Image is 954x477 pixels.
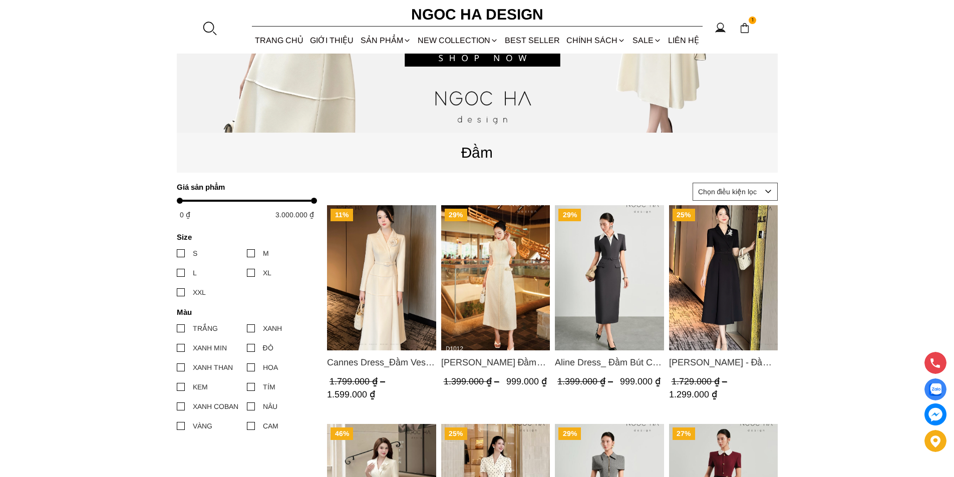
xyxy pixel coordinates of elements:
span: Aline Dress_ Đầm Bút Chì Màu Ghi Mix Cổ Trắng D1014 [555,355,664,369]
img: Catherine Dress_ Đầm Ren Đính Hoa Túi Màu Kem D1012 [441,205,550,350]
a: LIÊN HỆ [665,27,702,54]
a: Link to Aline Dress_ Đầm Bút Chì Màu Ghi Mix Cổ Trắng D1014 [555,355,664,369]
img: img-CART-ICON-ksit0nf1 [739,23,750,34]
img: Irene Dress - Đầm Vest Dáng Xòe Kèm Đai D713 [669,205,778,350]
div: HOA [263,362,278,373]
div: XANH MIN [193,342,227,353]
span: 1.399.000 ₫ [557,376,615,386]
div: KEM [193,381,208,392]
h4: Size [177,233,310,241]
a: Product image - Irene Dress - Đầm Vest Dáng Xòe Kèm Đai D713 [669,205,778,350]
span: 1.799.000 ₫ [330,376,388,386]
div: XXL [193,287,206,298]
div: ĐỎ [263,342,273,353]
div: CAM [263,420,278,431]
div: XANH COBAN [193,401,238,412]
a: Link to Irene Dress - Đầm Vest Dáng Xòe Kèm Đai D713 [669,355,778,369]
div: M [263,248,269,259]
a: messenger [924,403,946,425]
h4: Màu [177,308,310,316]
div: S [193,248,197,259]
div: XANH THAN [193,362,233,373]
img: Cannes Dress_Đầm Vest Tay Dài Đính Hoa Màu Kem D764 [327,205,436,350]
span: 1.729.000 ₫ [671,376,729,386]
span: [PERSON_NAME] Đầm Ren Đính Hoa Túi Màu Kem D1012 [441,355,550,369]
a: Product image - Cannes Dress_Đầm Vest Tay Dài Đính Hoa Màu Kem D764 [327,205,436,350]
span: Cannes Dress_Đầm Vest Tay Dài Đính Hoa Màu Kem D764 [327,355,436,369]
div: SẢN PHẨM [357,27,414,54]
a: Product image - Aline Dress_ Đầm Bút Chì Màu Ghi Mix Cổ Trắng D1014 [555,205,664,350]
h4: Giá sản phẩm [177,183,310,191]
div: Chính sách [563,27,629,54]
a: Display image [924,378,946,400]
span: 1 [749,17,757,25]
a: Ngoc Ha Design [402,3,552,27]
span: 1.399.000 ₫ [443,376,501,386]
div: XL [263,267,271,278]
div: L [193,267,197,278]
div: VÀNG [193,420,212,431]
div: NÂU [263,401,277,412]
span: 3.000.000 ₫ [275,211,314,219]
span: 1.299.000 ₫ [669,389,717,399]
a: Product image - Catherine Dress_ Đầm Ren Đính Hoa Túi Màu Kem D1012 [441,205,550,350]
span: [PERSON_NAME] - Đầm Vest Dáng Xòe Kèm Đai D713 [669,355,778,369]
span: 999.000 ₫ [620,376,661,386]
img: Display image [929,383,941,396]
a: NEW COLLECTION [414,27,501,54]
img: Aline Dress_ Đầm Bút Chì Màu Ghi Mix Cổ Trắng D1014 [555,205,664,350]
div: XANH [263,323,282,334]
span: 999.000 ₫ [506,376,546,386]
p: Đầm [177,141,778,164]
a: SALE [629,27,665,54]
span: 0 ₫ [180,211,190,219]
a: Link to Cannes Dress_Đầm Vest Tay Dài Đính Hoa Màu Kem D764 [327,355,436,369]
div: TÍM [263,381,275,392]
a: TRANG CHỦ [252,27,307,54]
a: GIỚI THIỆU [307,27,357,54]
span: 1.599.000 ₫ [327,389,375,399]
div: TRẮNG [193,323,218,334]
a: Link to Catherine Dress_ Đầm Ren Đính Hoa Túi Màu Kem D1012 [441,355,550,369]
a: BEST SELLER [502,27,563,54]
